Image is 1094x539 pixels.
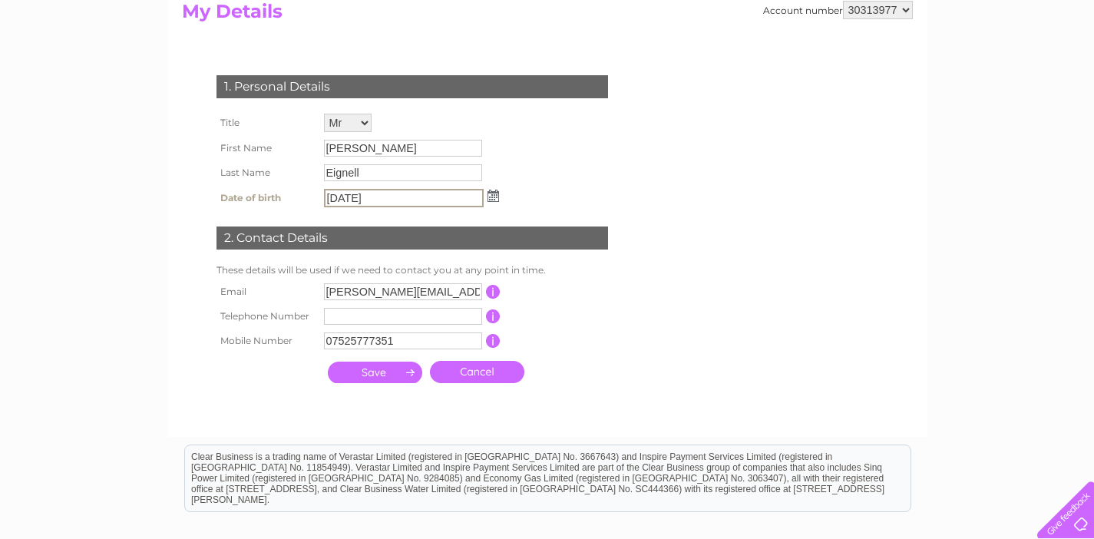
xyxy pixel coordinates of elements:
th: Email [213,279,320,304]
th: First Name [213,136,320,160]
th: Telephone Number [213,304,320,329]
a: Log out [1044,65,1080,77]
a: Blog [960,65,983,77]
div: 2. Contact Details [216,227,608,250]
input: Submit [328,362,422,383]
div: 1. Personal Details [216,75,608,98]
th: Mobile Number [213,329,320,353]
td: These details will be used if we need to contact you at any point in time. [213,261,612,279]
div: Clear Business is a trading name of Verastar Limited (registered in [GEOGRAPHIC_DATA] No. 3667643... [185,8,911,74]
a: 0333 014 3131 [805,8,911,27]
a: Telecoms [905,65,951,77]
input: Information [486,334,501,348]
a: Water [824,65,853,77]
a: Contact [992,65,1030,77]
img: ... [488,190,499,202]
div: Account number [763,1,913,19]
input: Information [486,309,501,323]
input: Information [486,285,501,299]
th: Last Name [213,160,320,185]
a: Cancel [430,361,524,383]
h2: My Details [182,1,913,30]
th: Date of birth [213,185,320,211]
img: logo.png [38,40,117,87]
th: Title [213,110,320,136]
a: Energy [862,65,896,77]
